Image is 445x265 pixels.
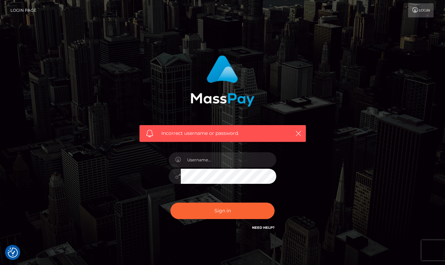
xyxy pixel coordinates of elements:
a: Login [408,3,434,17]
input: Username... [181,152,276,167]
img: MassPay Login [191,55,254,107]
img: Revisit consent button [8,248,18,258]
a: Login Page [10,3,36,17]
a: Need Help? [252,225,275,230]
span: Incorrect username or password. [161,130,284,137]
button: Sign in [170,203,275,219]
button: Consent Preferences [8,248,18,258]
